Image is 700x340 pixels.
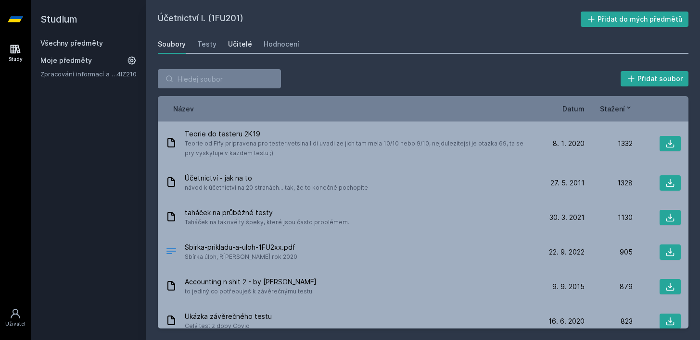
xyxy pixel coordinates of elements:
div: Soubory [158,39,186,49]
span: 27. 5. 2011 [550,178,585,188]
input: Hledej soubor [158,69,281,88]
span: návod k účetnictví na 20 stranách... tak, že to konečně pochopíte [185,183,368,193]
span: Celý test z doby Covid [185,321,272,331]
span: 16. 6. 2020 [548,316,585,326]
div: 905 [585,247,633,257]
span: taháček na průběžné testy [185,208,349,218]
div: 1328 [585,178,633,188]
a: Uživatel [2,303,29,332]
div: PDF [165,245,177,259]
span: to jediný co potřebuješ k závěrečnýmu testu [185,287,317,296]
a: Study [2,38,29,68]
span: 30. 3. 2021 [549,213,585,222]
span: Accounting n shit 2 - by [PERSON_NAME] [185,277,317,287]
a: Učitelé [228,35,252,54]
span: Taháček na takové ty špeky, které jsou často problémem. [185,218,349,227]
span: Stažení [600,104,625,114]
button: Stažení [600,104,633,114]
button: Přidat soubor [621,71,689,86]
button: Datum [562,104,585,114]
a: Hodnocení [264,35,299,54]
span: 22. 9. 2022 [549,247,585,257]
span: 9. 9. 2015 [552,282,585,291]
span: Teorie do testeru 2K19 [185,129,533,139]
span: Moje předměty [40,56,92,65]
div: Study [9,56,23,63]
span: 8. 1. 2020 [553,139,585,148]
div: Testy [197,39,216,49]
a: Soubory [158,35,186,54]
button: Přidat do mých předmětů [581,12,689,27]
div: Uživatel [5,320,25,328]
a: 4IZ210 [117,70,137,78]
span: Sbirka-prikladu-a-uloh-1FU2xx.pdf [185,243,297,252]
span: Teorie od Fify pripravena pro tester,vetsina lidi uvadi ze jich tam mela 10/10 nebo 9/10, nejdule... [185,139,533,158]
h2: Účetnictví I. (1FU201) [158,12,581,27]
button: Název [173,104,194,114]
div: 879 [585,282,633,291]
div: 1130 [585,213,633,222]
span: Ukázka závěrečného testu [185,312,272,321]
a: Testy [197,35,216,54]
a: Všechny předměty [40,39,103,47]
div: 1332 [585,139,633,148]
a: Zpracování informací a znalostí [40,69,117,79]
div: 823 [585,316,633,326]
div: Hodnocení [264,39,299,49]
div: Učitelé [228,39,252,49]
span: Účetnictví - jak na to [185,173,368,183]
span: Sbírka úloh, R[PERSON_NAME] rok 2020 [185,252,297,262]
